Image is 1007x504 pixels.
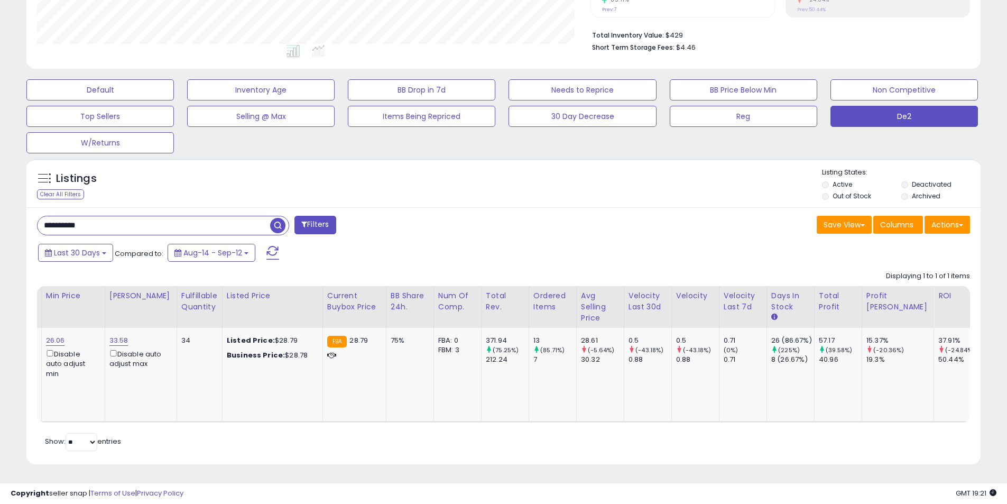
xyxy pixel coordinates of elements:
div: $28.79 [227,336,315,345]
div: Velocity Last 7d [724,290,762,313]
small: (75.25%) [493,346,519,354]
div: 34 [181,336,214,345]
small: (85.71%) [540,346,565,354]
div: Days In Stock [771,290,810,313]
span: Aug-14 - Sep-12 [183,248,242,258]
button: Actions [925,216,970,234]
a: Terms of Use [90,488,135,498]
small: FBA [327,336,347,347]
span: Compared to: [115,249,163,259]
strong: Copyright [11,488,49,498]
div: Profit [PERSON_NAME] [866,290,929,313]
div: 40.96 [819,355,862,364]
button: Columns [873,216,923,234]
label: Deactivated [912,180,951,189]
div: 57.17 [819,336,862,345]
div: Total Rev. [486,290,524,313]
button: Reg [670,106,817,127]
button: Non Competitive [830,79,978,100]
small: Prev: 7 [602,6,616,13]
a: 33.58 [109,335,128,346]
small: (-43.18%) [683,346,711,354]
div: Velocity Last 30d [629,290,667,313]
b: Total Inventory Value: [592,31,664,40]
div: Ordered Items [533,290,572,313]
div: BB Share 24h. [391,290,429,313]
small: (225%) [778,346,800,354]
button: Needs to Reprice [509,79,656,100]
small: (39.58%) [826,346,852,354]
div: Min Price [46,290,100,301]
div: 0.5 [676,336,719,345]
span: 28.79 [349,335,368,345]
div: Listed Price [227,290,318,301]
small: (-5.64%) [588,346,614,354]
div: Disable auto adjust max [109,348,169,369]
div: 37.91% [938,336,981,345]
div: Disable auto adjust min [46,348,97,379]
div: ROI [938,290,977,301]
div: 7 [533,355,576,364]
a: 26.06 [46,335,65,346]
div: 50.44% [938,355,981,364]
button: Inventory Age [187,79,335,100]
p: Listing States: [822,168,981,178]
span: $4.46 [676,42,696,52]
button: Save View [817,216,872,234]
button: BB Price Below Min [670,79,817,100]
div: 15.37% [866,336,934,345]
button: Top Sellers [26,106,174,127]
span: Show: entries [45,436,121,446]
div: 19.3% [866,355,934,364]
li: $429 [592,28,962,41]
button: 30 Day Decrease [509,106,656,127]
button: W/Returns [26,132,174,153]
small: Prev: 50.44% [797,6,826,13]
div: $28.78 [227,351,315,360]
div: 0.88 [676,355,719,364]
label: Active [833,180,852,189]
b: Listed Price: [227,335,275,345]
span: Columns [880,219,913,230]
small: (-24.84%) [945,346,975,354]
div: 0.71 [724,336,766,345]
div: 0.5 [629,336,671,345]
div: 28.61 [581,336,624,345]
button: Items Being Repriced [348,106,495,127]
button: De2 [830,106,978,127]
div: 371.94 [486,336,529,345]
b: Short Term Storage Fees: [592,43,675,52]
span: 2025-10-13 19:21 GMT [956,488,996,498]
div: FBM: 3 [438,345,473,355]
b: Business Price: [227,350,285,360]
div: Fulfillable Quantity [181,290,218,313]
a: Privacy Policy [137,488,183,498]
h5: Listings [56,171,97,186]
label: Archived [912,191,940,200]
button: Last 30 Days [38,244,113,262]
div: FBA: 0 [438,336,473,345]
div: 13 [533,336,576,345]
div: 0.88 [629,355,671,364]
div: [PERSON_NAME] [109,290,172,301]
button: Default [26,79,174,100]
small: Days In Stock. [771,313,778,322]
div: Current Buybox Price [327,290,382,313]
div: seller snap | | [11,489,183,499]
label: Out of Stock [833,191,871,200]
div: Displaying 1 to 1 of 1 items [886,271,970,281]
button: Aug-14 - Sep-12 [168,244,255,262]
div: Velocity [676,290,715,301]
div: 30.32 [581,355,624,364]
div: 75% [391,336,426,345]
small: (-43.18%) [635,346,663,354]
div: Num of Comp. [438,290,477,313]
small: (0%) [724,346,738,354]
span: Last 30 Days [54,248,100,258]
div: Clear All Filters [37,189,84,199]
div: 212.24 [486,355,529,364]
div: 26 (86.67%) [771,336,814,345]
button: BB Drop in 7d [348,79,495,100]
div: 8 (26.67%) [771,355,814,364]
div: Avg Selling Price [581,290,620,324]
